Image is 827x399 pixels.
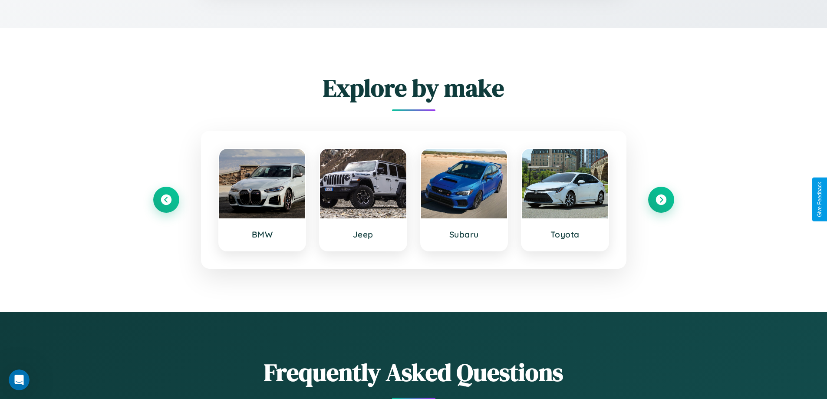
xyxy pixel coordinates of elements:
[530,229,600,240] h3: Toyota
[9,369,30,390] iframe: Intercom live chat
[228,229,297,240] h3: BMW
[329,229,398,240] h3: Jeep
[430,229,499,240] h3: Subaru
[153,71,674,105] h2: Explore by make
[817,182,823,217] div: Give Feedback
[153,356,674,389] h2: Frequently Asked Questions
